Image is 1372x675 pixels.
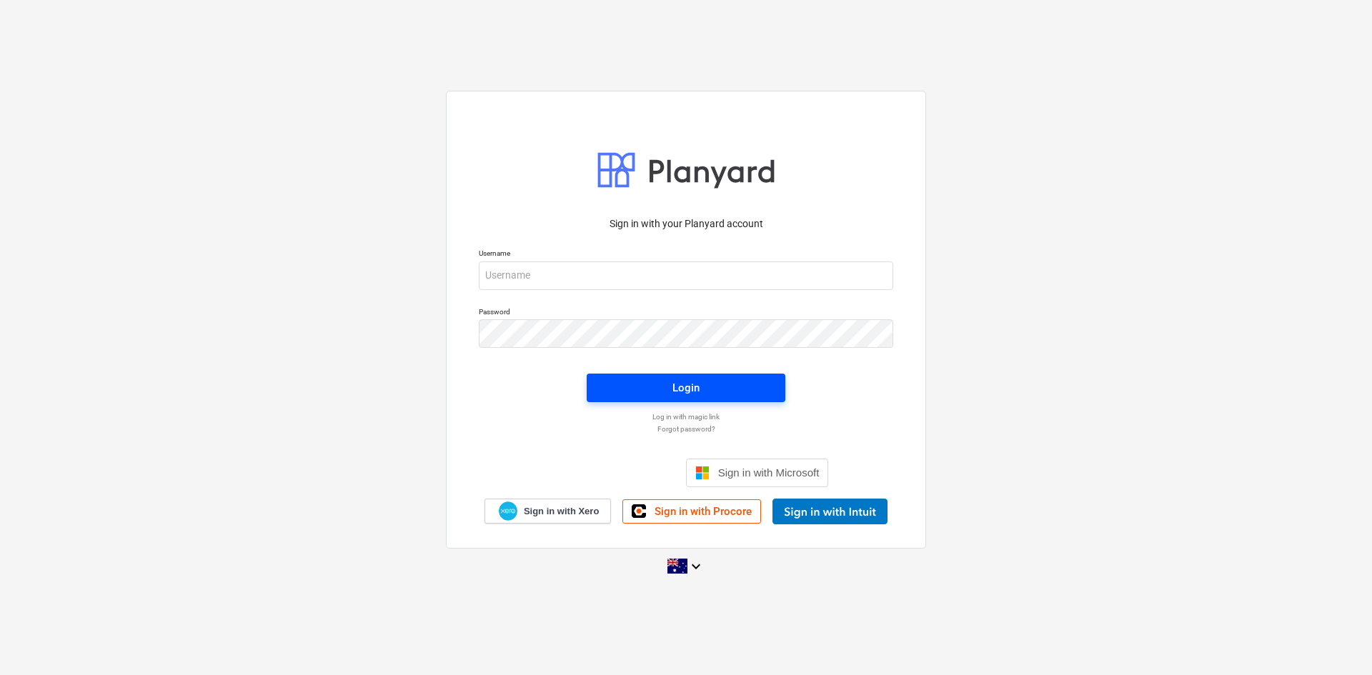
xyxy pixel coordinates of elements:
[672,379,700,397] div: Login
[524,505,599,518] span: Sign in with Xero
[622,499,761,524] a: Sign in with Procore
[499,501,517,521] img: Xero logo
[718,466,820,479] span: Sign in with Microsoft
[472,412,900,421] a: Log in with magic link
[687,558,705,575] i: keyboard_arrow_down
[472,424,900,434] a: Forgot password?
[695,466,710,480] img: Microsoft logo
[479,261,893,290] input: Username
[479,307,893,319] p: Password
[479,216,893,231] p: Sign in with your Planyard account
[484,499,612,524] a: Sign in with Xero
[537,457,682,489] iframe: Sign in with Google Button
[587,374,785,402] button: Login
[655,505,752,518] span: Sign in with Procore
[1301,606,1372,675] iframe: Chat Widget
[479,249,893,261] p: Username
